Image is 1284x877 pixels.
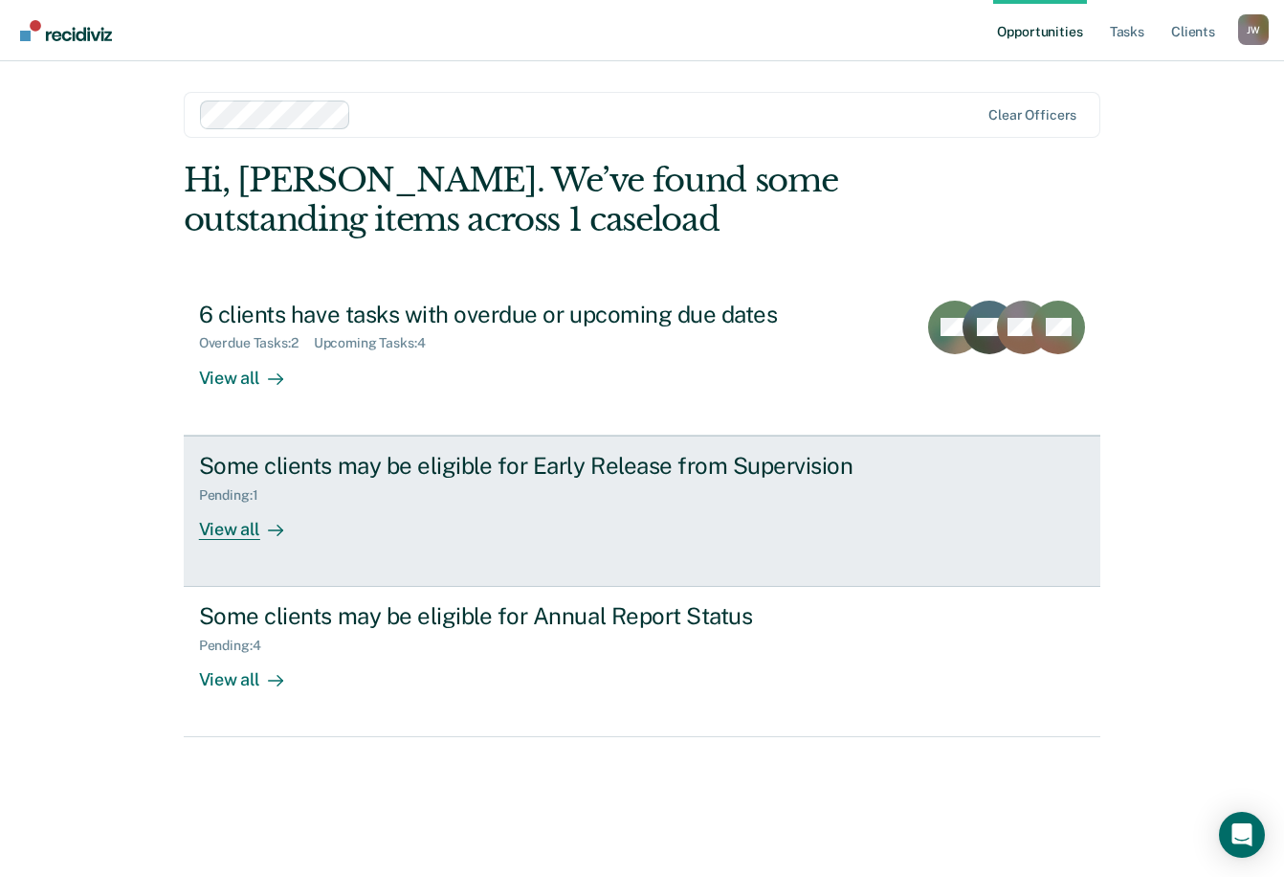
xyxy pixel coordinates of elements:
[20,20,112,41] img: Recidiviz
[199,452,871,480] div: Some clients may be eligible for Early Release from Supervision
[1238,14,1269,45] div: J W
[199,301,871,328] div: 6 clients have tasks with overdue or upcoming due dates
[199,351,306,389] div: View all
[314,335,441,351] div: Upcoming Tasks : 4
[184,285,1101,436] a: 6 clients have tasks with overdue or upcoming due datesOverdue Tasks:2Upcoming Tasks:4View all
[199,503,306,540] div: View all
[1219,812,1265,858] div: Open Intercom Messenger
[199,638,277,654] div: Pending : 4
[199,602,871,630] div: Some clients may be eligible for Annual Report Status
[199,487,274,504] div: Pending : 1
[199,335,314,351] div: Overdue Tasks : 2
[184,436,1101,587] a: Some clients may be eligible for Early Release from SupervisionPending:1View all
[199,654,306,691] div: View all
[184,161,918,239] div: Hi, [PERSON_NAME]. We’ve found some outstanding items across 1 caseload
[1238,14,1269,45] button: Profile dropdown button
[184,587,1101,737] a: Some clients may be eligible for Annual Report StatusPending:4View all
[988,107,1076,124] div: Clear officers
